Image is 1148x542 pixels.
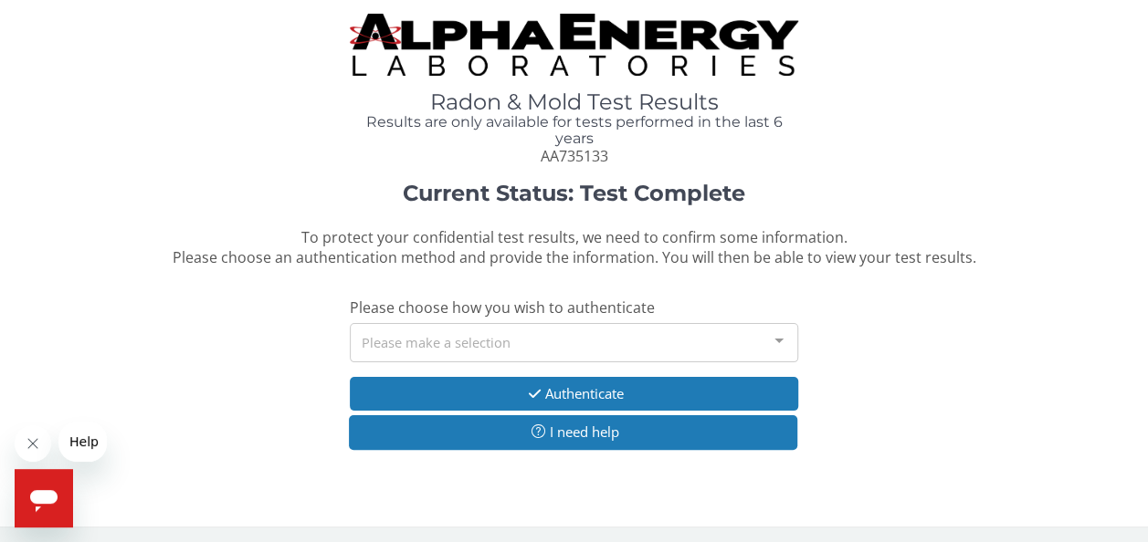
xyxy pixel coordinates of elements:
[350,114,798,146] h4: Results are only available for tests performed in the last 6 years
[403,180,745,206] strong: Current Status: Test Complete
[350,90,798,114] h1: Radon & Mold Test Results
[172,227,975,268] span: To protect your confidential test results, we need to confirm some information. Please choose an ...
[349,415,797,449] button: I need help
[58,422,107,462] iframe: Message from company
[15,425,51,462] iframe: Close message
[540,146,607,166] span: AA735133
[362,331,511,352] span: Please make a selection
[350,297,655,318] span: Please choose how you wish to authenticate
[350,14,798,76] img: TightCrop.jpg
[350,377,798,411] button: Authenticate
[15,469,73,527] iframe: Button to launch messaging window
